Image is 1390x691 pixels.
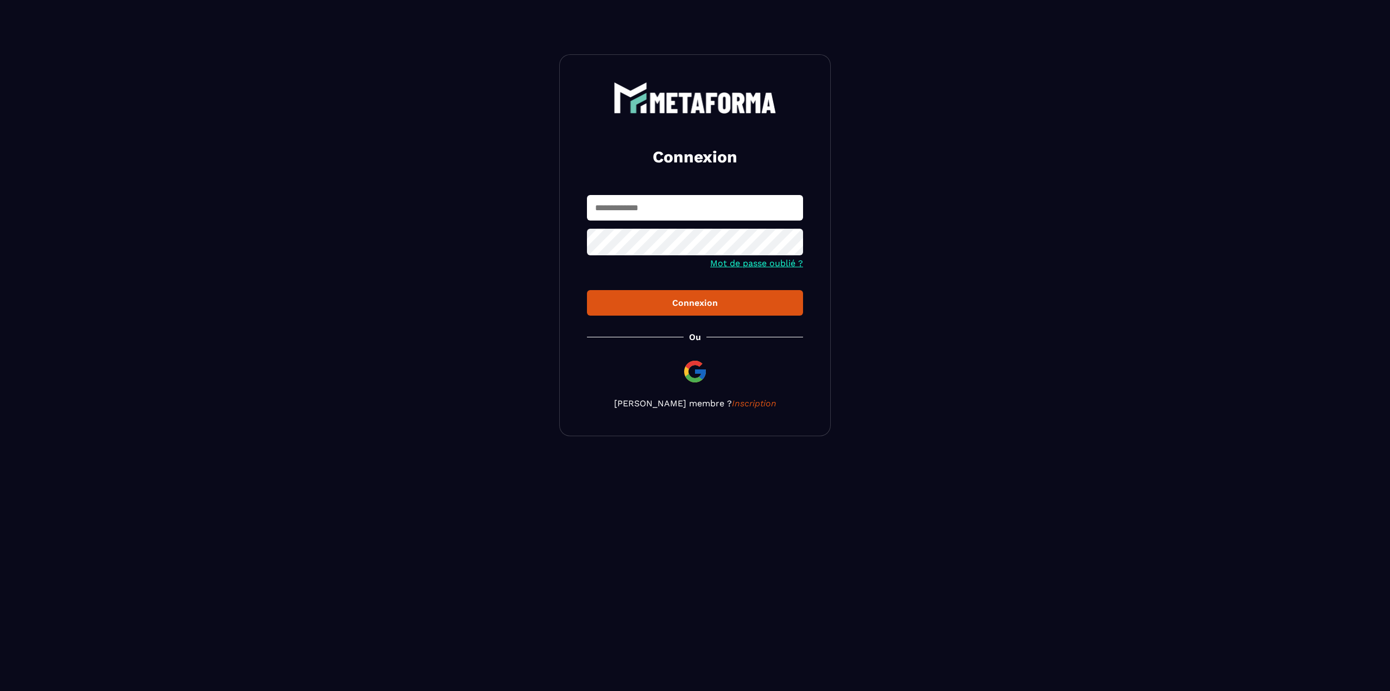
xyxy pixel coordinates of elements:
p: Ou [689,332,701,342]
a: Mot de passe oublié ? [710,258,803,268]
a: Inscription [732,398,776,409]
button: Connexion [587,290,803,316]
p: [PERSON_NAME] membre ? [587,398,803,409]
img: google [682,359,708,385]
img: logo [614,82,776,114]
h2: Connexion [600,146,790,168]
a: logo [587,82,803,114]
div: Connexion [596,298,794,308]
